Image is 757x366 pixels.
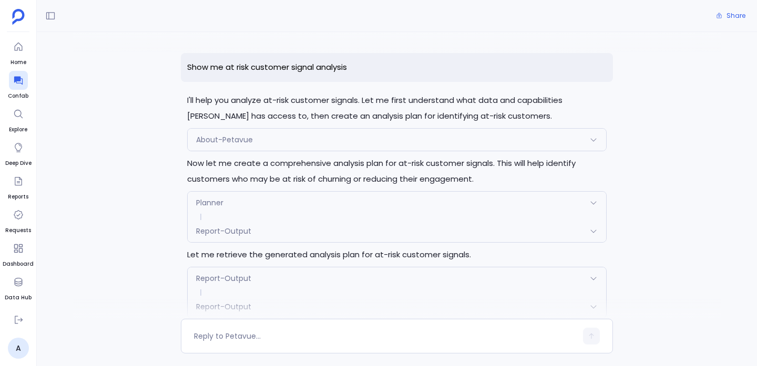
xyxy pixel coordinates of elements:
[8,92,28,100] span: Confab
[187,92,607,124] p: I'll help you analyze at-risk customer signals. Let me first understand what data and capabilitie...
[8,71,28,100] a: Confab
[196,134,253,145] span: About-Petavue
[5,138,32,168] a: Deep Dive
[5,226,31,235] span: Requests
[5,294,32,302] span: Data Hub
[727,12,745,20] span: Share
[9,104,28,134] a: Explore
[196,273,251,284] span: Report-Output
[196,226,251,236] span: Report-Output
[9,126,28,134] span: Explore
[5,273,32,302] a: Data Hub
[6,306,30,336] a: Settings
[196,197,223,208] span: Planner
[187,247,607,263] p: Let me retrieve the generated analysis plan for at-risk customer signals.
[8,338,29,359] a: A
[5,205,31,235] a: Requests
[9,37,28,67] a: Home
[12,9,25,25] img: petavue logo
[8,193,28,201] span: Reports
[181,53,613,82] p: Show me at risk customer signal analysis
[3,260,34,268] span: Dashboard
[187,155,607,187] p: Now let me create a comprehensive analysis plan for at-risk customer signals. This will help iden...
[710,8,752,23] button: Share
[5,159,32,168] span: Deep Dive
[3,239,34,268] a: Dashboard
[9,58,28,67] span: Home
[8,172,28,201] a: Reports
